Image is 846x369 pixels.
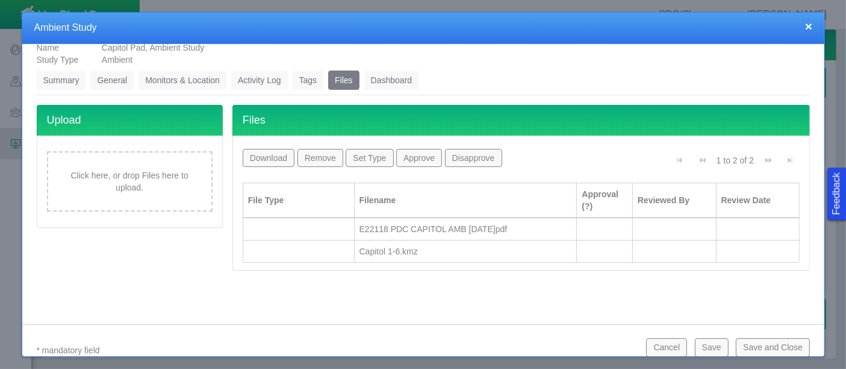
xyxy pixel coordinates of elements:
[37,55,79,65] span: Study Type
[297,149,344,167] button: Remove
[243,149,295,167] button: Download
[355,218,577,241] td: E22118 PDC CAPITOL AMB 2022.02.03.pdf
[102,55,132,65] span: Ambient
[232,105,810,136] h4: Files
[248,194,349,206] div: File Type
[717,183,800,218] th: Review Date
[396,149,443,167] button: Approve
[37,43,59,52] span: Name
[805,20,812,33] button: close
[37,71,86,90] a: Summary
[47,151,213,212] div: Click here, or drop Files here to upload.
[712,154,759,171] div: 1 to 2 of 2
[736,338,810,356] button: Save and Close
[695,338,729,356] button: Save
[359,223,572,235] div: E22118 PDC CAPITOL AMB [DATE]pdf
[721,194,795,206] div: Review Date
[359,194,572,206] div: Filename
[328,71,359,90] a: Files
[582,188,627,212] div: Approval (?)
[355,241,577,263] td: Capitol 1-6.kmz
[138,71,226,90] a: Monitors & Location
[243,183,355,218] th: File Type
[37,105,223,136] h4: Upload
[633,183,717,218] th: Reviewed By
[90,71,134,90] a: General
[37,343,637,358] p: * mandatory field
[346,149,393,167] button: Set Type
[359,245,572,257] div: Capitol 1-6.kmz
[671,149,800,177] div: Pagination
[293,71,324,90] a: Tags
[445,149,502,167] button: Disapprove
[577,183,632,218] th: Approval (?)
[355,183,577,218] th: Filename
[364,71,419,90] a: Dashboard
[102,43,204,52] span: Capitol Pad, Ambient Study
[231,71,288,90] a: Activity Log
[638,194,711,206] div: Reviewed By
[34,22,813,34] h4: Ambient Study
[646,338,687,356] button: Cancel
